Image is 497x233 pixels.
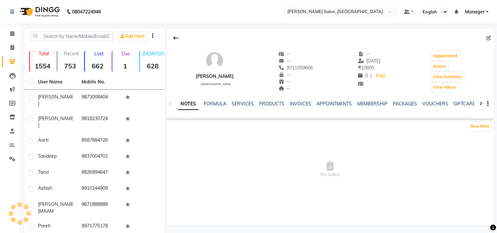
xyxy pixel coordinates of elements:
[393,101,417,107] a: PACKAGES
[358,51,371,57] span: --
[357,101,388,107] a: MEMBERSHIP
[119,32,146,41] a: Add Client
[143,51,165,57] p: [DEMOGRAPHIC_DATA]
[78,75,121,90] th: Mobile No.
[78,133,121,149] td: 8587884726
[38,94,73,107] span: [PERSON_NAME]
[78,165,121,181] td: 8826994647
[431,51,459,61] button: Appointment
[85,62,110,70] strong: 662
[259,101,284,107] a: PRODUCTS
[371,72,372,79] span: |
[316,101,352,107] a: APPOINTMENTS
[278,85,291,91] span: --
[232,101,254,107] a: SERVICES
[166,137,494,202] span: No notes
[201,82,231,86] span: [DEMOGRAPHIC_DATA]
[78,197,121,219] td: 9671888888
[469,122,491,131] button: New Note
[38,116,73,128] span: [PERSON_NAME]
[38,223,50,229] span: Preeti
[140,62,165,70] strong: 628
[38,169,49,175] span: Tanvi
[278,58,291,64] span: --
[78,149,121,165] td: 9837004702
[196,73,234,80] div: [PERSON_NAME]
[57,62,83,70] strong: 753
[112,62,138,70] strong: 1
[38,137,48,143] span: aarti
[278,65,313,71] span: 9711059666
[465,9,485,15] span: Manager
[358,65,361,71] span: ₹
[34,75,78,90] th: User Name
[38,201,73,214] span: [PERSON_NAME]
[431,83,458,92] button: View Album
[78,90,121,111] td: 9873008404
[278,79,291,84] span: --
[30,62,55,70] strong: 1554
[278,51,291,57] span: --
[453,101,479,107] a: GIFTCARDS
[39,208,54,214] span: MAAM
[114,51,138,57] p: Due
[422,101,448,107] a: VOUCHERS
[78,111,121,133] td: 9818230724
[431,72,464,81] button: View Summary
[87,51,110,57] p: Lost
[178,98,199,110] a: NOTES
[17,3,62,21] img: logo
[30,31,113,41] input: Search by Name/Mobile/Email/Code
[431,62,448,71] button: Invoice
[169,32,183,44] div: Back to Client
[38,153,57,159] span: Sandeep
[278,72,291,78] span: --
[204,101,226,107] a: FORMULA
[290,101,311,107] a: INVOICES
[205,51,224,70] img: avatar
[60,51,83,57] p: Recent
[38,185,52,191] span: Ashish
[72,3,101,21] b: 08047224946
[78,181,121,197] td: 9910244909
[374,71,386,81] a: Add
[358,73,368,79] span: 0
[32,51,55,57] p: Total
[358,58,381,64] span: [DATE]
[358,65,374,71] span: 10600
